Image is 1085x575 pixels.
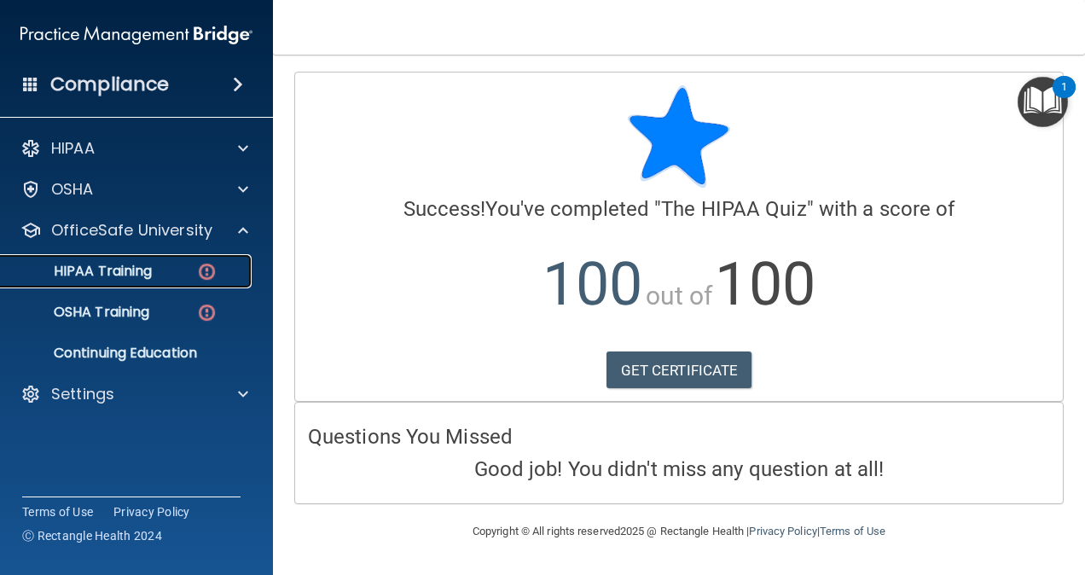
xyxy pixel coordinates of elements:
[606,351,752,389] a: GET CERTIFICATE
[51,220,212,241] p: OfficeSafe University
[308,458,1050,480] h4: Good job! You didn't miss any question at all!
[20,179,248,200] a: OSHA
[51,384,114,404] p: Settings
[11,304,149,321] p: OSHA Training
[628,85,730,188] img: blue-star-rounded.9d042014.png
[11,345,244,362] p: Continuing Education
[1061,87,1067,109] div: 1
[1018,77,1068,127] button: Open Resource Center, 1 new notification
[403,197,486,221] span: Success!
[308,198,1050,220] h4: You've completed " " with a score of
[196,261,218,282] img: danger-circle.6113f641.png
[22,527,162,544] span: Ⓒ Rectangle Health 2024
[51,138,95,159] p: HIPAA
[20,138,248,159] a: HIPAA
[661,197,806,221] span: The HIPAA Quiz
[196,302,218,323] img: danger-circle.6113f641.png
[308,426,1050,448] h4: Questions You Missed
[20,220,248,241] a: OfficeSafe University
[22,503,93,520] a: Terms of Use
[715,249,815,319] span: 100
[51,179,94,200] p: OSHA
[646,281,713,311] span: out of
[749,525,816,537] a: Privacy Policy
[20,384,248,404] a: Settings
[50,73,169,96] h4: Compliance
[113,503,190,520] a: Privacy Policy
[11,263,152,280] p: HIPAA Training
[542,249,642,319] span: 100
[820,525,885,537] a: Terms of Use
[368,504,990,559] div: Copyright © All rights reserved 2025 @ Rectangle Health | |
[20,18,252,52] img: PMB logo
